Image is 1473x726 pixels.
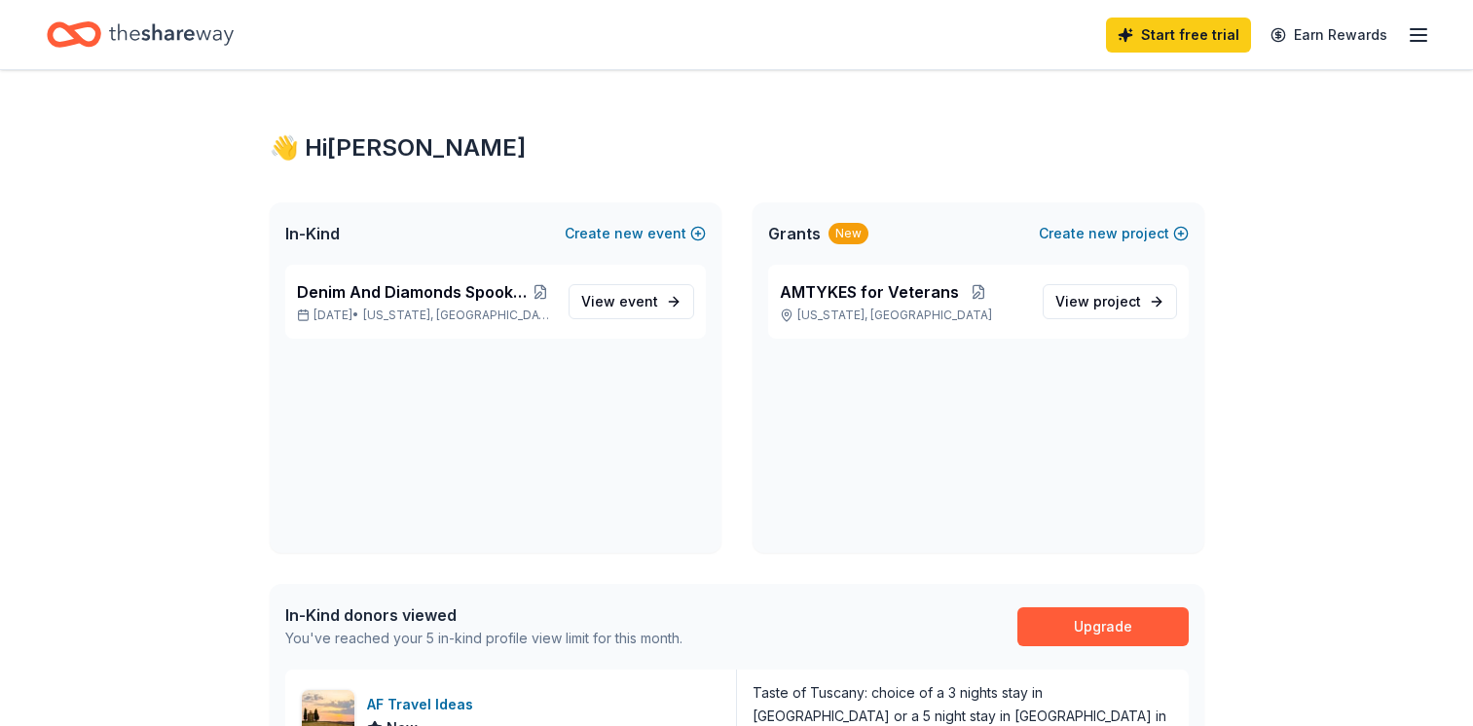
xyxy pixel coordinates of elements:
[768,222,821,245] span: Grants
[47,12,234,57] a: Home
[1088,222,1118,245] span: new
[363,308,552,323] span: [US_STATE], [GEOGRAPHIC_DATA]
[285,603,682,627] div: In-Kind donors viewed
[614,222,644,245] span: new
[619,293,658,309] span: event
[1093,293,1141,309] span: project
[270,132,1204,163] div: 👋 Hi [PERSON_NAME]
[581,290,658,313] span: View
[367,693,481,716] div: AF Travel Ideas
[1039,222,1189,245] button: Createnewproject
[285,222,340,245] span: In-Kind
[780,280,959,304] span: AMTYKES for Veterans
[829,223,868,244] div: New
[569,284,694,319] a: View event
[297,280,528,304] span: Denim And Diamonds Spooktacular Fundraiser
[1043,284,1177,319] a: View project
[1259,18,1399,53] a: Earn Rewards
[565,222,706,245] button: Createnewevent
[1017,607,1189,646] a: Upgrade
[1055,290,1141,313] span: View
[285,627,682,650] div: You've reached your 5 in-kind profile view limit for this month.
[780,308,1027,323] p: [US_STATE], [GEOGRAPHIC_DATA]
[1106,18,1251,53] a: Start free trial
[297,308,553,323] p: [DATE] •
